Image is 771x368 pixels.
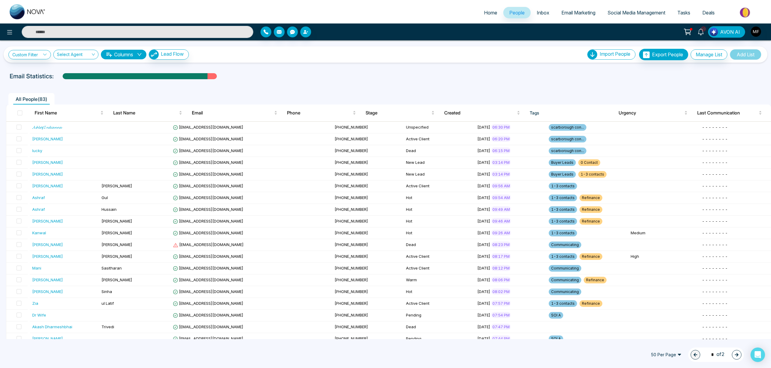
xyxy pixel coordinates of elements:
[30,104,108,121] th: First Name
[173,289,243,294] span: [EMAIL_ADDRESS][DOMAIN_NAME]
[32,171,63,177] div: [PERSON_NAME]
[549,124,586,131] span: scarborough con...
[549,148,586,154] span: scarborough con...
[35,109,99,117] span: First Name
[404,239,475,251] td: Dead
[702,136,769,142] div: - - - - - - - -
[549,171,576,178] span: Buyer Leads
[702,148,769,154] div: - - - - - - - -
[671,7,696,18] a: Tasks
[549,288,581,295] span: Communicating
[491,265,511,271] span: 08:12 PM
[101,254,132,259] span: [PERSON_NAME]
[32,277,63,283] div: [PERSON_NAME]
[32,253,63,259] div: [PERSON_NAME]
[477,125,490,129] span: [DATE]
[32,230,46,236] div: Kanwal
[694,26,708,37] a: 10
[477,148,490,153] span: [DATE]
[702,324,769,330] div: - - - - - - - -
[477,301,490,306] span: [DATE]
[404,321,475,333] td: Dead
[702,206,769,212] div: - - - - - - - -
[335,242,368,247] span: [PHONE_NUMBER]
[697,109,757,117] span: Last Communication
[404,192,475,204] td: Hot
[549,230,577,236] span: 1-3 contacts
[702,159,769,165] div: - - - - - - - -
[101,289,112,294] span: Sinha
[32,183,63,189] div: [PERSON_NAME]
[628,251,700,263] td: High
[404,180,475,192] td: Active Client
[32,195,45,201] div: Ashraf
[477,219,490,223] span: [DATE]
[549,312,563,319] span: SOI A
[173,336,243,341] span: [EMAIL_ADDRESS][DOMAIN_NAME]
[477,266,490,270] span: [DATE]
[32,124,62,130] div: 𝓐𝓼𝓱𝓵𝓮y𝓘𝓷𝓭𝓲𝓪𝓷𝓷𝓪
[549,218,577,225] span: 1-3 contacts
[724,6,767,19] img: Market-place.gif
[113,109,178,117] span: Last Name
[173,313,243,317] span: [EMAIL_ADDRESS][DOMAIN_NAME]
[509,10,525,16] span: People
[10,4,46,19] img: Nova CRM Logo
[477,195,490,200] span: [DATE]
[404,251,475,263] td: Active Client
[404,298,475,310] td: Active Client
[335,148,368,153] span: [PHONE_NUMBER]
[477,136,490,141] span: [DATE]
[477,289,490,294] span: [DATE]
[404,145,475,157] td: Dead
[477,160,490,165] span: [DATE]
[561,10,595,16] span: Email Marketing
[32,159,63,165] div: [PERSON_NAME]
[692,104,771,121] th: Last Communication
[137,52,142,57] span: down
[173,160,243,165] span: [EMAIL_ADDRESS][DOMAIN_NAME]
[32,148,42,154] div: lucky
[173,219,243,223] span: [EMAIL_ADDRESS][DOMAIN_NAME]
[173,183,243,188] span: [EMAIL_ADDRESS][DOMAIN_NAME]
[404,286,475,298] td: Hot
[491,171,511,177] span: 03:14 PM
[491,124,511,130] span: 06:30 PM
[477,277,490,282] span: [DATE]
[173,136,243,141] span: [EMAIL_ADDRESS][DOMAIN_NAME]
[477,242,490,247] span: [DATE]
[579,206,602,213] span: Refinance
[439,104,525,121] th: Created
[404,333,475,345] td: Pending
[335,313,368,317] span: [PHONE_NUMBER]
[491,148,511,154] span: 06:15 PM
[601,7,671,18] a: Social Media Management
[335,160,368,165] span: [PHONE_NUMBER]
[691,49,727,60] button: Manage List
[477,183,490,188] span: [DATE]
[701,26,706,32] span: 10
[491,159,511,165] span: 03:14 PM
[477,172,490,176] span: [DATE]
[478,7,503,18] a: Home
[335,277,368,282] span: [PHONE_NUMBER]
[173,301,243,306] span: [EMAIL_ADDRESS][DOMAIN_NAME]
[619,109,683,117] span: Urgency
[101,50,146,59] button: Columnsdown
[477,324,490,329] span: [DATE]
[335,301,368,306] span: [PHONE_NUMBER]
[404,204,475,216] td: Hot
[720,28,740,36] span: AVON AI
[491,288,511,295] span: 08:02 PM
[677,10,690,16] span: Tasks
[477,230,490,235] span: [DATE]
[652,51,683,58] span: Export People
[491,218,511,224] span: 09:46 AM
[549,300,577,307] span: 1-3 contacts
[32,242,63,248] div: [PERSON_NAME]
[404,122,475,133] td: Unspecified
[404,310,475,321] td: Pending
[101,183,132,188] span: [PERSON_NAME]
[444,109,516,117] span: Created
[404,133,475,145] td: Active Client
